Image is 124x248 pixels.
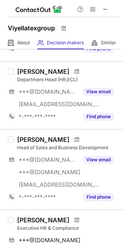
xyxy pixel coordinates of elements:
div: [PERSON_NAME] [17,216,69,224]
span: ***@[DOMAIN_NAME] [19,237,80,244]
h1: Viyellatexgroup [8,23,55,33]
button: Reveal Button [83,193,114,201]
span: [EMAIL_ADDRESS][DOMAIN_NAME] [19,101,100,108]
span: [EMAIL_ADDRESS][DOMAIN_NAME] [19,181,100,188]
span: ***@[DOMAIN_NAME] [19,156,78,163]
button: Reveal Button [83,156,114,164]
div: [PERSON_NAME] [17,136,69,143]
img: ContactOut v5.3.10 [16,5,62,14]
span: Similar [101,40,116,46]
span: ***@[DOMAIN_NAME] [19,88,78,95]
div: [PERSON_NAME] [17,68,69,75]
div: Head of Sales and Business Development [17,144,119,151]
span: Decision makers [47,40,84,46]
button: Reveal Button [83,113,114,121]
button: Reveal Button [83,88,114,96]
span: About [17,40,30,46]
div: Executive HR & Compliance [17,225,119,232]
div: Department Head (HR,ECL) [17,76,119,83]
span: ***@[DOMAIN_NAME] [19,169,80,176]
